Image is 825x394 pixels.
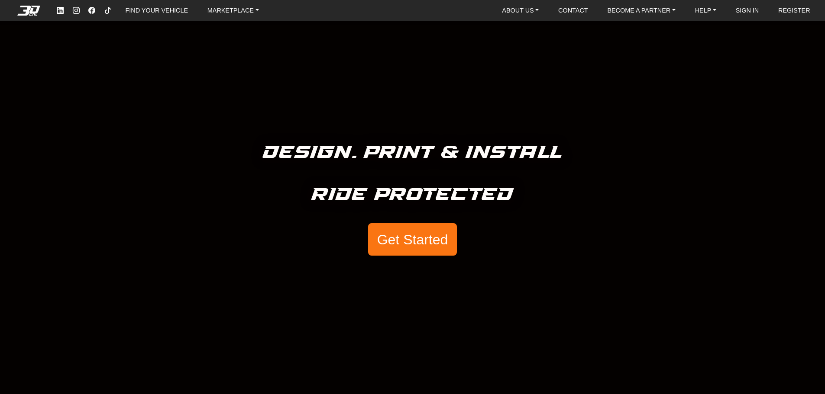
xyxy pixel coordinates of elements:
[498,4,542,17] a: ABOUT US
[732,4,763,17] a: SIGN IN
[555,4,591,17] a: CONTACT
[204,4,262,17] a: MARKETPLACE
[263,138,562,167] h5: Design. Print & Install
[604,4,679,17] a: BECOME A PARTNER
[368,223,456,256] button: Get Started
[775,4,814,17] a: REGISTER
[311,181,514,209] h5: Ride Protected
[122,4,191,17] a: FIND YOUR VEHICLE
[692,4,720,17] a: HELP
